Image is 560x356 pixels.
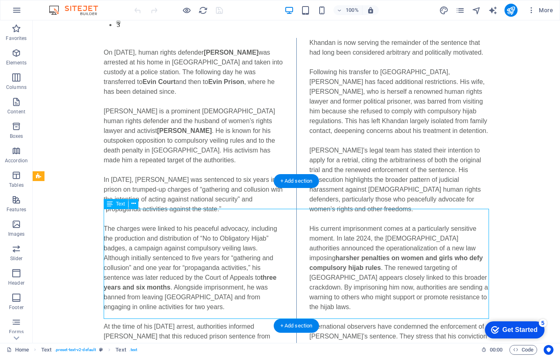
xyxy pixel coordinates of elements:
[524,4,556,17] button: More
[274,319,319,333] div: + Add section
[55,345,96,355] span: . preset-text-v2-default
[5,157,28,164] p: Accordion
[504,4,518,17] button: publish
[7,206,26,213] p: Features
[472,5,482,15] button: navigator
[488,5,498,15] button: text_generator
[8,231,25,237] p: Images
[456,5,465,15] button: pages
[41,345,51,355] span: Click to select. Double-click to edit
[60,2,69,10] div: 5
[488,6,498,15] i: AI Writer
[506,6,516,15] i: Publish
[7,108,25,115] p: Content
[439,6,449,15] i: Design (Ctrl+Alt+Y)
[6,84,27,91] p: Columns
[496,347,497,353] span: :
[333,5,362,15] button: 100%
[6,60,27,66] p: Elements
[24,9,59,16] div: Get Started
[41,345,138,355] nav: breadcrumb
[346,5,359,15] h6: 100%
[198,6,208,15] i: Reload page
[7,345,29,355] a: Click to cancel selection. Double-click to open Pages
[6,35,27,42] p: Favorites
[10,255,23,262] p: Slider
[509,345,537,355] button: Code
[513,345,533,355] span: Code
[9,182,24,188] p: Tables
[129,345,137,355] span: . text
[527,6,553,14] span: More
[8,280,24,286] p: Header
[182,5,191,15] button: Click here to leave preview mode and continue editing
[116,345,126,355] span: Click to select. Double-click to edit
[7,4,66,21] div: Get Started 5 items remaining, 0% complete
[99,347,103,352] i: This element is a customizable preset
[274,174,319,188] div: + Add section
[544,345,553,355] button: Usercentrics
[439,5,449,15] button: design
[481,345,503,355] h6: Session time
[47,5,108,15] img: Editor Logo
[490,345,502,355] span: 00 00
[456,6,465,15] i: Pages (Ctrl+Alt+S)
[367,7,374,14] i: On resize automatically adjust zoom level to fit chosen device.
[10,133,23,139] p: Boxes
[198,5,208,15] button: reload
[116,201,125,206] span: Text
[9,329,24,335] p: Forms
[9,304,24,311] p: Footer
[472,6,481,15] i: Navigator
